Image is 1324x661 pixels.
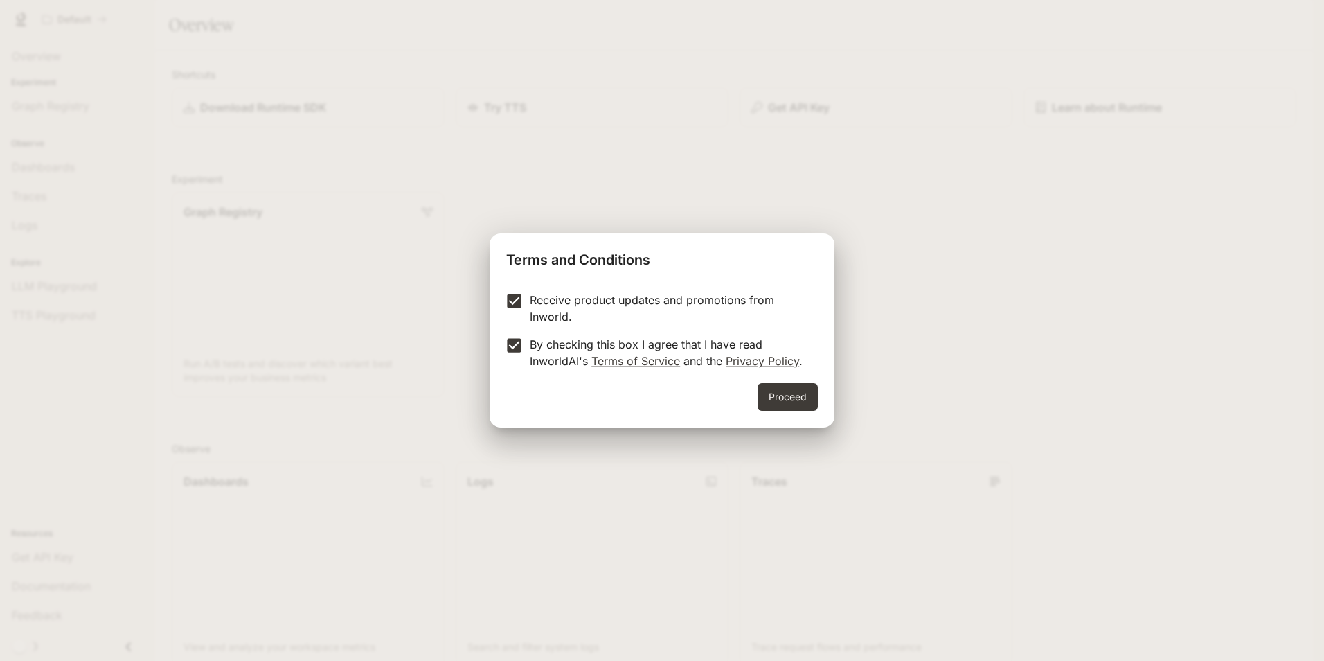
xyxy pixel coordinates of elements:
h2: Terms and Conditions [490,233,834,281]
p: By checking this box I agree that I have read InworldAI's and the . [530,336,807,369]
p: Receive product updates and promotions from Inworld. [530,292,807,325]
button: Proceed [758,383,818,411]
a: Privacy Policy [726,354,799,368]
a: Terms of Service [591,354,680,368]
